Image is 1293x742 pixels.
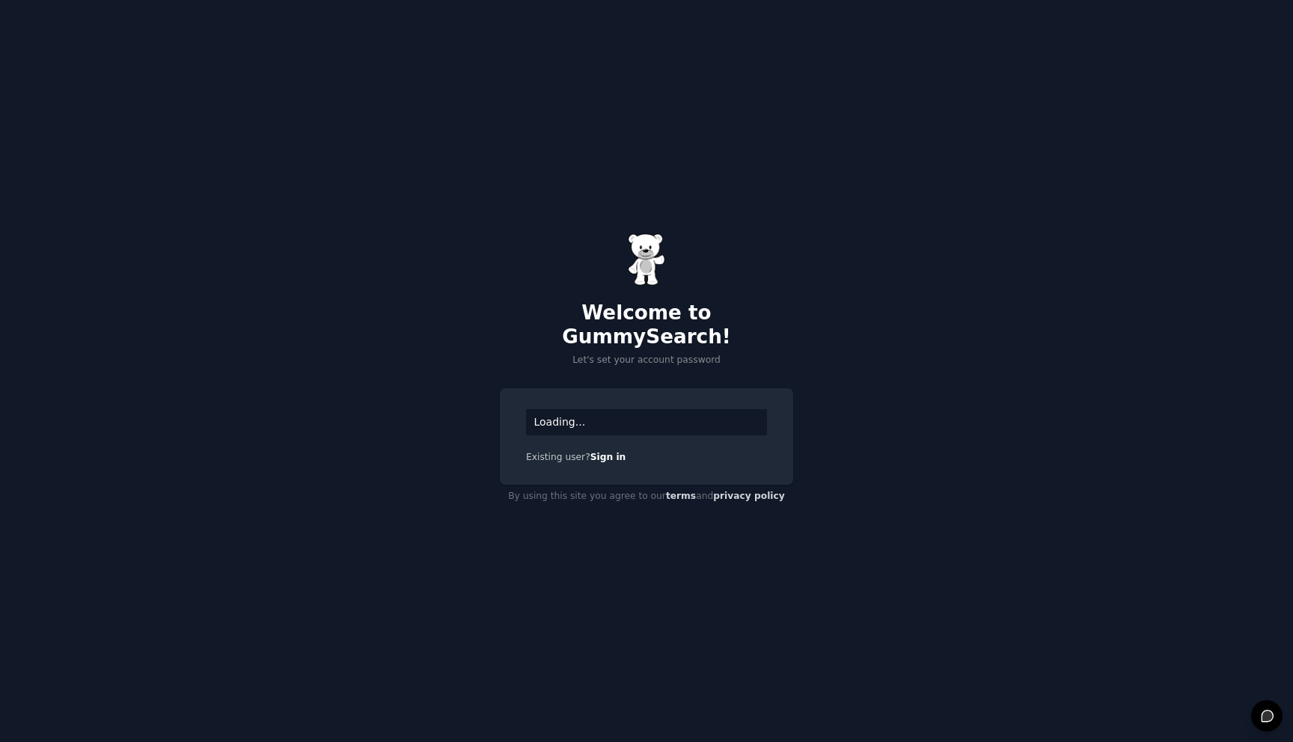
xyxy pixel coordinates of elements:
[500,301,793,349] h2: Welcome to GummySearch!
[500,354,793,367] p: Let's set your account password
[666,491,696,501] a: terms
[526,452,590,462] span: Existing user?
[590,452,626,462] a: Sign in
[628,233,665,286] img: Gummy Bear
[526,409,767,435] div: Loading...
[500,485,793,509] div: By using this site you agree to our and
[713,491,785,501] a: privacy policy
